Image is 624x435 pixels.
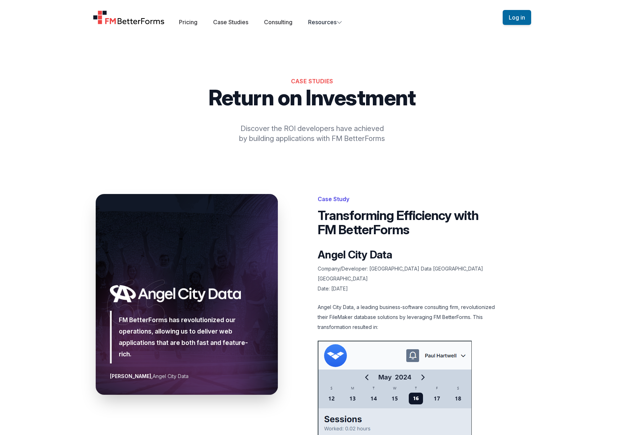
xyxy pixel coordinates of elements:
p: Discover the ROI developers have achieved by building applications with FM BetterForms [210,124,414,143]
p: FM BetterForms has revolutionized our operations, allowing us to deliver web applications that ar... [119,314,257,360]
p: Company/Developer: [GEOGRAPHIC_DATA] Data [GEOGRAPHIC_DATA] [GEOGRAPHIC_DATA] Date: [DATE] [318,264,500,294]
nav: Global [84,9,540,26]
strong: [PERSON_NAME], [110,373,153,379]
h2: Angel City Data [318,248,500,261]
a: Consulting [264,19,292,26]
h1: Transforming Efficiency with FM BetterForms [318,208,500,237]
p: Angel City Data, a leading business-software consulting firm, revolutionized their FileMaker data... [318,302,500,332]
a: Case Studies [213,19,248,26]
figcaption: Angel City Data [110,372,264,381]
p: Case Study [318,194,500,204]
h2: Case Studies [96,77,528,85]
p: Return on Investment [96,87,528,108]
button: Resources [308,18,342,26]
button: Log in [503,10,531,25]
a: Pricing [179,19,197,26]
a: Home [93,10,165,25]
